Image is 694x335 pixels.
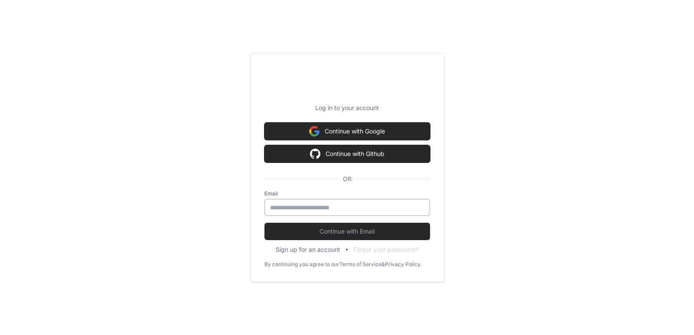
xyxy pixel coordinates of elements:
a: Privacy Policy. [385,261,421,268]
button: Continue with Google [264,123,430,140]
label: Email [264,190,430,197]
div: & [381,261,385,268]
button: Forgot your password? [353,245,418,254]
span: Continue with Email [264,227,430,236]
div: By continuing you agree to our [264,261,339,268]
button: Sign up for an account [276,245,340,254]
span: OR [339,175,355,183]
img: Sign in with google [310,145,320,163]
button: Continue with Email [264,223,430,240]
img: Sign in with google [309,123,319,140]
button: Continue with Github [264,145,430,163]
a: Terms of Service [339,261,381,268]
p: Log in to your account [264,104,430,112]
